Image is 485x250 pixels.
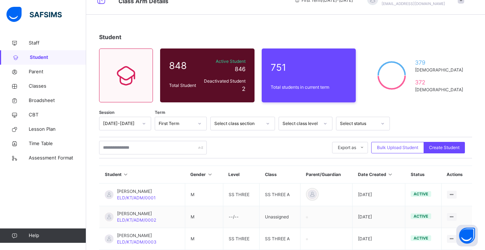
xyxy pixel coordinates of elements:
[202,78,246,84] span: Deactivated Student
[271,84,347,91] span: Total students in current term
[300,166,353,184] th: Parent/Guardian
[260,184,300,206] td: SS THREE A
[167,80,201,91] div: Total Student
[214,120,262,127] div: Select class section
[456,225,478,246] button: Open asap
[29,83,86,90] span: Classes
[117,188,156,195] span: [PERSON_NAME]
[340,120,377,127] div: Select status
[117,239,157,245] span: ELD/KT/ADM/0003
[353,166,405,184] th: Date Created
[29,126,86,133] span: Lesson Plan
[382,1,445,6] span: [EMAIL_ADDRESS][DOMAIN_NAME]
[99,166,185,184] th: Student
[185,228,223,250] td: M
[441,166,472,184] th: Actions
[414,236,428,241] span: active
[29,140,86,147] span: Time Table
[207,172,213,177] i: Sort in Ascending Order
[103,120,138,127] div: [DATE]-[DATE]
[185,206,223,228] td: M
[29,154,86,162] span: Assessment Format
[202,58,246,65] span: Active Student
[405,166,441,184] th: Status
[414,214,428,219] span: active
[117,210,156,217] span: [PERSON_NAME]
[223,206,260,228] td: --/--
[415,67,463,73] span: [DEMOGRAPHIC_DATA]
[271,60,347,74] span: 751
[429,144,460,151] span: Create Student
[353,228,405,250] td: [DATE]
[117,217,156,223] span: ELD/KT/ADM/0002
[185,166,223,184] th: Gender
[29,97,86,104] span: Broadsheet
[123,172,129,177] i: Sort in Ascending Order
[29,111,86,119] span: CBT
[283,120,319,127] div: Select class level
[415,58,463,67] span: 379
[29,40,86,47] span: Staff
[260,228,300,250] td: SS THREE A
[99,110,115,116] span: Session
[185,184,223,206] td: M
[260,206,300,228] td: Unassigned
[242,85,246,92] span: 2
[159,120,193,127] div: First Term
[169,59,199,73] span: 848
[223,184,260,206] td: SS THREE
[415,78,463,87] span: 372
[353,206,405,228] td: [DATE]
[387,172,393,177] i: Sort in Ascending Order
[30,54,86,61] span: Student
[117,195,156,200] span: ELD/KT/ADM/0001
[155,110,165,116] span: Term
[414,191,428,196] span: active
[223,166,260,184] th: Level
[235,65,246,73] span: 846
[415,87,463,93] span: [DEMOGRAPHIC_DATA]
[6,7,62,22] img: safsims
[338,144,356,151] span: Export as
[99,33,121,41] span: Student
[377,144,418,151] span: Bulk Upload Student
[260,166,300,184] th: Class
[29,232,86,239] span: Help
[353,184,405,206] td: [DATE]
[223,228,260,250] td: SS THREE
[29,68,86,75] span: Parent
[117,232,157,239] span: [PERSON_NAME]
